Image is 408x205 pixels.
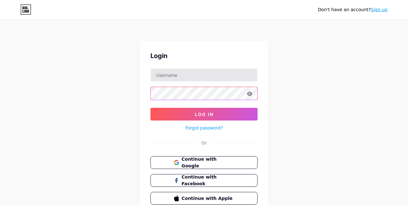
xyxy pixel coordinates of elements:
div: Or [201,139,207,146]
span: Continue with Google [182,156,234,169]
button: Log In [150,108,258,121]
span: Log In [195,112,214,117]
div: Login [150,51,258,61]
button: Continue with Google [150,156,258,169]
button: Continue with Apple [150,192,258,205]
div: Don't have an account? [318,6,388,13]
a: Sign up [371,7,388,12]
a: Forgot password? [186,124,223,131]
span: Continue with Apple [182,195,234,202]
input: Username [151,69,257,81]
span: Continue with Facebook [182,174,234,187]
button: Continue with Facebook [150,174,258,187]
